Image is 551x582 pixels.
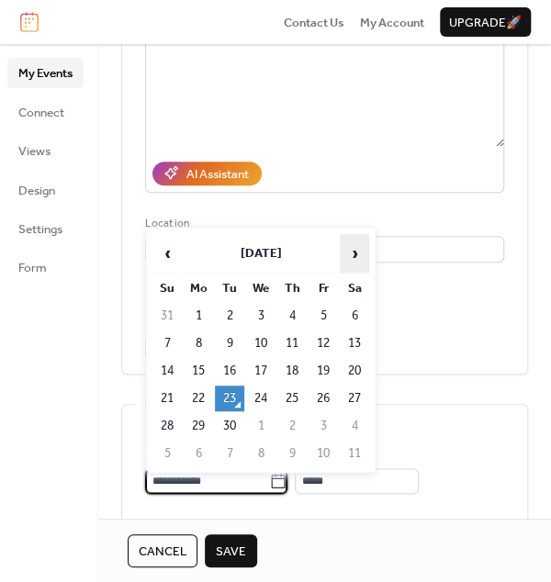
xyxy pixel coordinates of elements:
td: 5 [309,303,338,329]
span: Save [216,543,246,561]
a: Views [7,136,84,165]
td: 12 [309,330,338,356]
td: 3 [246,303,275,329]
td: 26 [309,386,338,411]
td: 1 [184,303,213,329]
td: 16 [215,358,244,384]
td: 11 [340,441,369,466]
a: My Account [360,13,424,31]
span: › [341,235,368,272]
td: 8 [246,441,275,466]
td: 14 [152,358,182,384]
div: AI Assistant [186,165,249,184]
th: Fr [309,275,338,301]
button: Save [205,534,257,567]
td: 2 [215,303,244,329]
td: 6 [184,441,213,466]
span: Upgrade 🚀 [449,14,522,32]
td: 18 [277,358,307,384]
span: Cancel [139,543,186,561]
td: 3 [309,413,338,439]
td: 8 [184,330,213,356]
img: logo [20,12,39,32]
span: Contact Us [284,14,344,32]
td: 15 [184,358,213,384]
span: ‹ [153,235,181,272]
td: 28 [152,413,182,439]
td: 17 [246,358,275,384]
td: 25 [277,386,307,411]
span: Form [18,259,47,277]
a: Form [7,252,84,282]
td: 22 [184,386,213,411]
td: 27 [340,386,369,411]
td: 10 [309,441,338,466]
td: 24 [246,386,275,411]
td: 9 [277,441,307,466]
span: Views [18,142,51,161]
td: 1 [246,413,275,439]
td: 19 [309,358,338,384]
span: My Account [360,14,424,32]
td: 21 [152,386,182,411]
a: Contact Us [284,13,344,31]
td: 30 [215,413,244,439]
td: 2 [277,413,307,439]
a: My Events [7,58,84,87]
td: 9 [215,330,244,356]
div: End date [145,516,192,534]
td: 6 [340,303,369,329]
th: Sa [340,275,369,301]
th: Su [152,275,182,301]
th: Tu [215,275,244,301]
td: 11 [277,330,307,356]
button: Upgrade🚀 [440,7,531,37]
td: 29 [184,413,213,439]
span: Connect [18,104,64,122]
a: Design [7,175,84,205]
td: 23 [215,386,244,411]
span: My Events [18,64,73,83]
td: 7 [152,330,182,356]
td: 5 [152,441,182,466]
td: 7 [215,441,244,466]
th: Th [277,275,307,301]
button: AI Assistant [152,162,262,185]
button: Cancel [128,534,197,567]
div: Location [145,215,500,233]
td: 4 [340,413,369,439]
span: Design [18,182,55,200]
td: 13 [340,330,369,356]
td: 10 [246,330,275,356]
td: 31 [152,303,182,329]
td: 20 [340,358,369,384]
td: 4 [277,303,307,329]
a: Connect [7,97,84,127]
th: [DATE] [184,234,338,274]
a: Settings [7,214,84,243]
th: Mo [184,275,213,301]
span: Settings [18,220,62,239]
th: We [246,275,275,301]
